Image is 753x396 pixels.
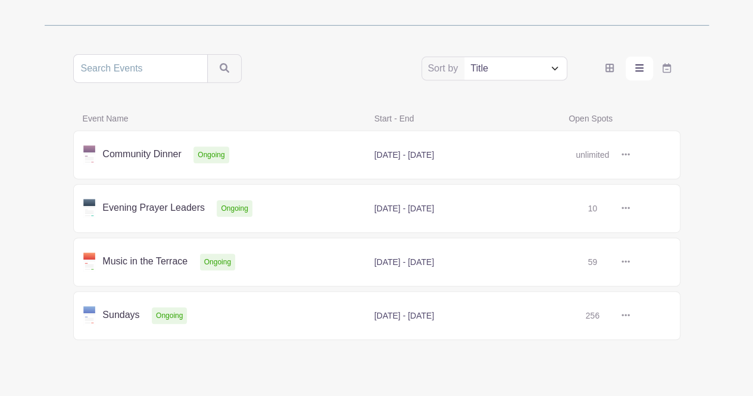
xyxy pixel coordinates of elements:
input: Search Events [73,54,208,83]
span: Open Spots [561,111,658,126]
span: Start - End [367,111,562,126]
div: order and view [596,57,680,80]
label: Sort by [428,61,462,76]
span: Event Name [76,111,367,126]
